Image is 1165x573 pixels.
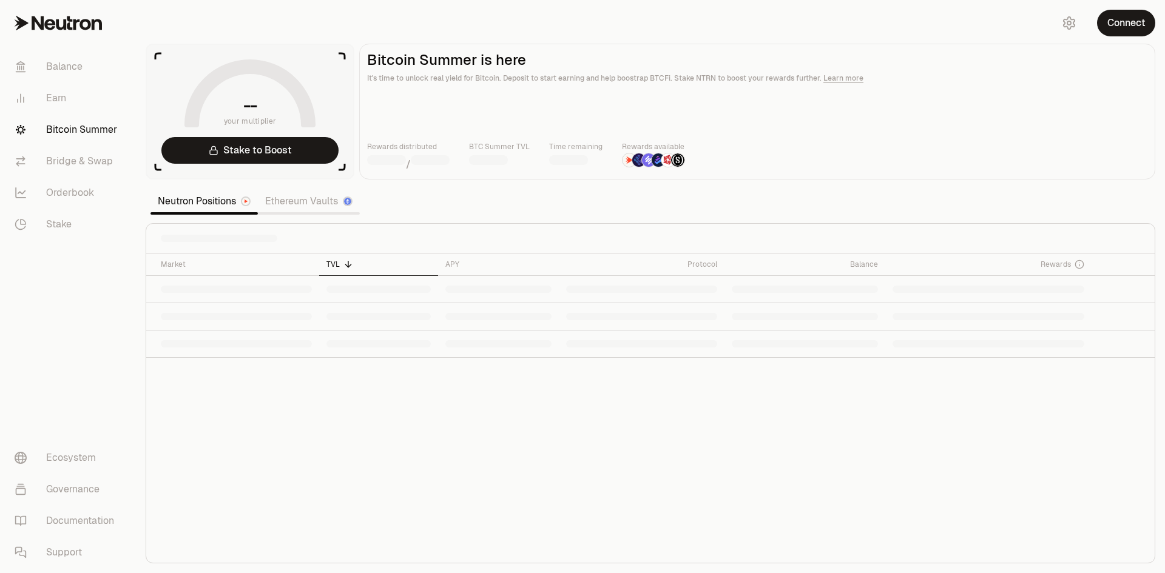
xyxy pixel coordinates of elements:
[161,260,312,269] div: Market
[549,141,603,153] p: Time remaining
[5,505,131,537] a: Documentation
[224,115,277,127] span: your multiplier
[623,153,636,167] img: NTRN
[344,198,351,205] img: Ethereum Logo
[5,114,131,146] a: Bitcoin Summer
[5,51,131,82] a: Balance
[5,146,131,177] a: Bridge & Swap
[5,442,131,474] a: Ecosystem
[469,141,530,153] p: BTC Summer TVL
[1097,10,1155,36] button: Connect
[258,189,360,213] a: Ethereum Vaults
[242,198,249,205] img: Neutron Logo
[1041,260,1071,269] span: Rewards
[642,153,655,167] img: Solv Points
[661,153,675,167] img: Mars Fragments
[161,137,339,164] a: Stake to Boost
[367,153,450,172] div: /
[5,209,131,240] a: Stake
[367,52,1147,69] h2: Bitcoin Summer is here
[671,153,684,167] img: Structured Points
[732,260,878,269] div: Balance
[632,153,646,167] img: EtherFi Points
[566,260,718,269] div: Protocol
[652,153,665,167] img: Bedrock Diamonds
[445,260,552,269] div: APY
[150,189,258,213] a: Neutron Positions
[367,141,450,153] p: Rewards distributed
[5,537,131,568] a: Support
[326,260,431,269] div: TVL
[5,474,131,505] a: Governance
[367,72,1147,84] p: It's time to unlock real yield for Bitcoin. Deposit to start earning and help boostrap BTCFi. Sta...
[243,96,257,115] h1: --
[622,141,685,153] p: Rewards available
[5,177,131,209] a: Orderbook
[823,73,863,83] a: Learn more
[5,82,131,114] a: Earn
